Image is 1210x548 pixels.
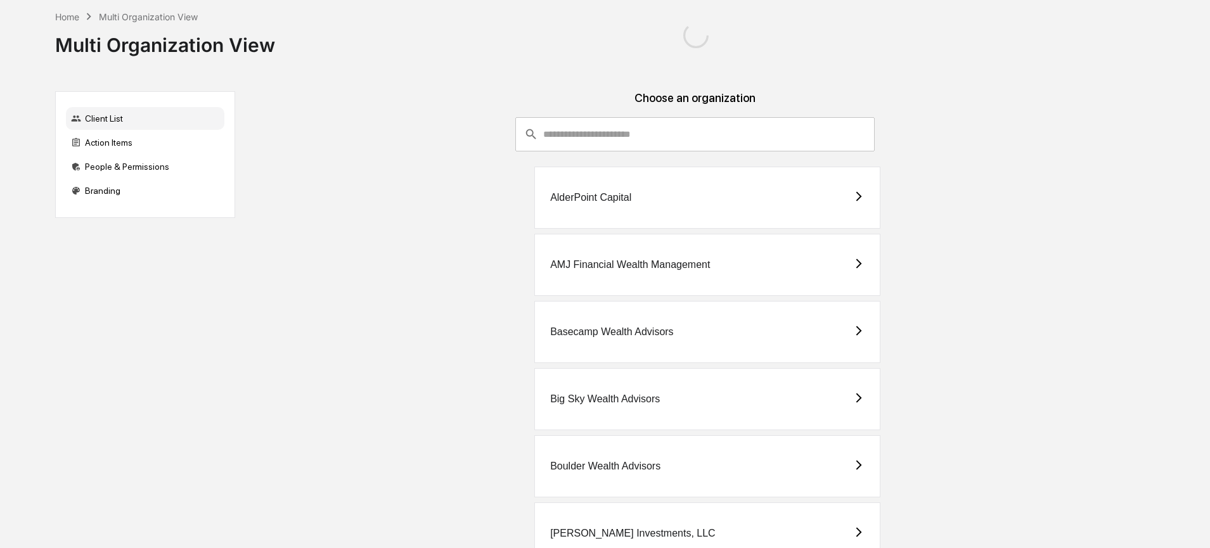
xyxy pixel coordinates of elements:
div: Choose an organization [245,91,1144,117]
div: Basecamp Wealth Advisors [550,326,673,338]
div: Home [55,11,79,22]
div: Multi Organization View [55,23,275,56]
div: [PERSON_NAME] Investments, LLC [550,528,716,539]
div: consultant-dashboard__filter-organizations-search-bar [515,117,875,151]
div: AlderPoint Capital [550,192,631,203]
div: Action Items [66,131,224,154]
div: Client List [66,107,224,130]
div: Big Sky Wealth Advisors [550,393,660,405]
div: Branding [66,179,224,202]
div: People & Permissions [66,155,224,178]
div: AMJ Financial Wealth Management [550,259,710,271]
div: Boulder Wealth Advisors [550,461,660,472]
div: Multi Organization View [99,11,198,22]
